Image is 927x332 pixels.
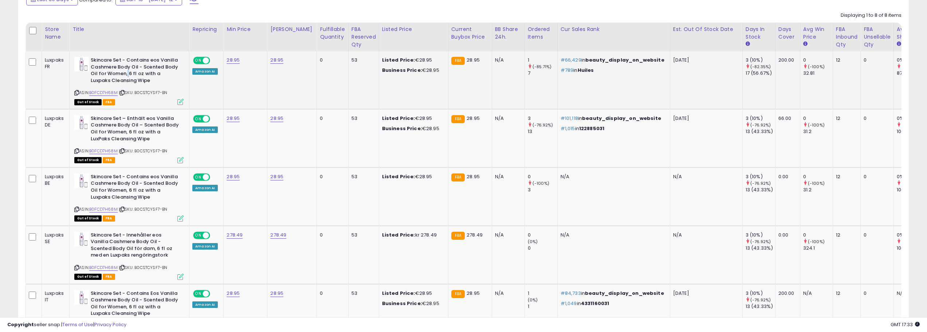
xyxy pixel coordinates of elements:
[897,26,923,41] div: Avg BB Share
[533,122,553,128] small: (-76.92%)
[119,148,167,154] span: | SKU: B0CSTCYSF7-BN
[382,67,422,74] b: Business Price:
[803,245,833,251] div: 324.1
[382,115,443,122] div: €28.95
[673,57,737,63] p: [DATE]
[320,232,342,238] div: 0
[803,26,830,41] div: Avg Win Price
[451,173,465,181] small: FBA
[89,206,118,212] a: B0FCD7H68M
[803,187,833,193] div: 31.2
[320,57,342,63] div: 0
[270,290,283,297] a: 28.95
[533,64,551,70] small: (-85.71%)
[495,26,522,41] div: BB Share 24h.
[74,115,184,163] div: ASIN:
[836,57,855,63] div: 12
[561,290,664,297] p: in
[320,290,342,297] div: 0
[382,57,443,63] div: €28.95
[561,57,664,63] p: in
[451,232,465,240] small: FBA
[891,321,920,328] span: 2025-08-12 17:33 GMT
[270,26,314,33] div: [PERSON_NAME]
[578,67,594,74] span: Huiles
[836,232,855,238] div: 12
[778,115,794,122] div: 66.00
[585,56,664,63] span: beauty_display_on_website
[561,173,664,180] div: N/A
[119,206,167,212] span: | SKU: B0CSTCYSF7-BN
[192,301,218,308] div: Amazon AI
[803,41,808,47] small: Avg Win Price.
[91,173,179,202] b: Skincare Set - Contains eos Vanilla Cashmere Body Oil - Scented Body Oil for Women, 6 fl oz with ...
[750,122,771,128] small: (-76.92%)
[192,185,218,191] div: Amazon AI
[382,125,422,132] b: Business Price:
[209,290,221,297] span: OFF
[561,290,581,297] span: #84,733
[192,126,218,133] div: Amazon AI
[581,300,609,307] span: 4331160031
[528,290,557,297] div: 1
[74,290,89,305] img: 41pQe3H72aL._SL40_.jpg
[808,122,825,128] small: (-100%)
[495,232,519,238] div: N/A
[91,290,179,319] b: Skincare Set - Contains Eos Vanilla Cashmere Body Oil - Scented Body Oil for Women, 6 fl oz with ...
[528,187,557,193] div: 3
[746,232,775,238] div: 3 (10%)
[803,57,833,63] div: 0
[561,26,667,33] div: Cur Sales Rank
[528,232,557,238] div: 0
[746,290,775,297] div: 3 (10%)
[194,290,203,297] span: ON
[533,180,549,186] small: (-100%)
[746,26,772,41] div: Days In Stock
[897,41,901,47] small: Avg BB Share.
[91,232,179,261] b: Skincare Set - Innehåller eos Vanilla Cashmere Body Oil - Scented Body Oil för dam, 6 fl oz med e...
[897,57,926,63] div: 0%
[209,116,221,122] span: OFF
[495,115,519,122] div: N/A
[451,57,465,65] small: FBA
[227,290,240,297] a: 28.95
[7,321,34,328] strong: Copyright
[227,115,240,122] a: 28.95
[209,174,221,180] span: OFF
[673,290,737,297] p: [DATE]
[528,173,557,180] div: 0
[864,57,888,63] div: 0
[467,56,480,63] span: 28.95
[750,297,771,303] small: (-76.92%)
[194,232,203,238] span: ON
[746,128,775,135] div: 13 (43.33%)
[351,232,373,238] div: 53
[74,99,102,105] span: All listings that are currently out of stock and unavailable for purchase on Amazon
[62,321,93,328] a: Terms of Use
[495,57,519,63] div: N/A
[74,157,102,163] span: All listings that are currently out of stock and unavailable for purchase on Amazon
[897,173,926,180] div: 0%
[897,115,926,122] div: 0%
[382,290,415,297] b: Listed Price:
[382,26,445,33] div: Listed Price
[673,26,739,33] div: Est. Out Of Stock Date
[74,57,184,104] div: ASIN:
[803,290,827,297] div: N/A
[45,173,64,187] div: Luxpaks BE
[808,239,825,245] small: (-100%)
[227,173,240,180] a: 28.95
[778,232,794,238] div: 0.00
[74,115,89,130] img: 41pQe3H72aL._SL40_.jpg
[864,26,891,48] div: FBA Unsellable Qty
[467,231,483,238] span: 278.49
[897,245,926,251] div: 100%
[778,26,797,41] div: Days Cover
[74,173,184,221] div: ASIN:
[227,231,243,239] a: 278.49
[778,290,794,297] div: 200.00
[673,173,737,180] p: N/A
[89,90,118,96] a: B0FCD7H68M
[746,115,775,122] div: 3 (10%)
[561,67,664,74] p: in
